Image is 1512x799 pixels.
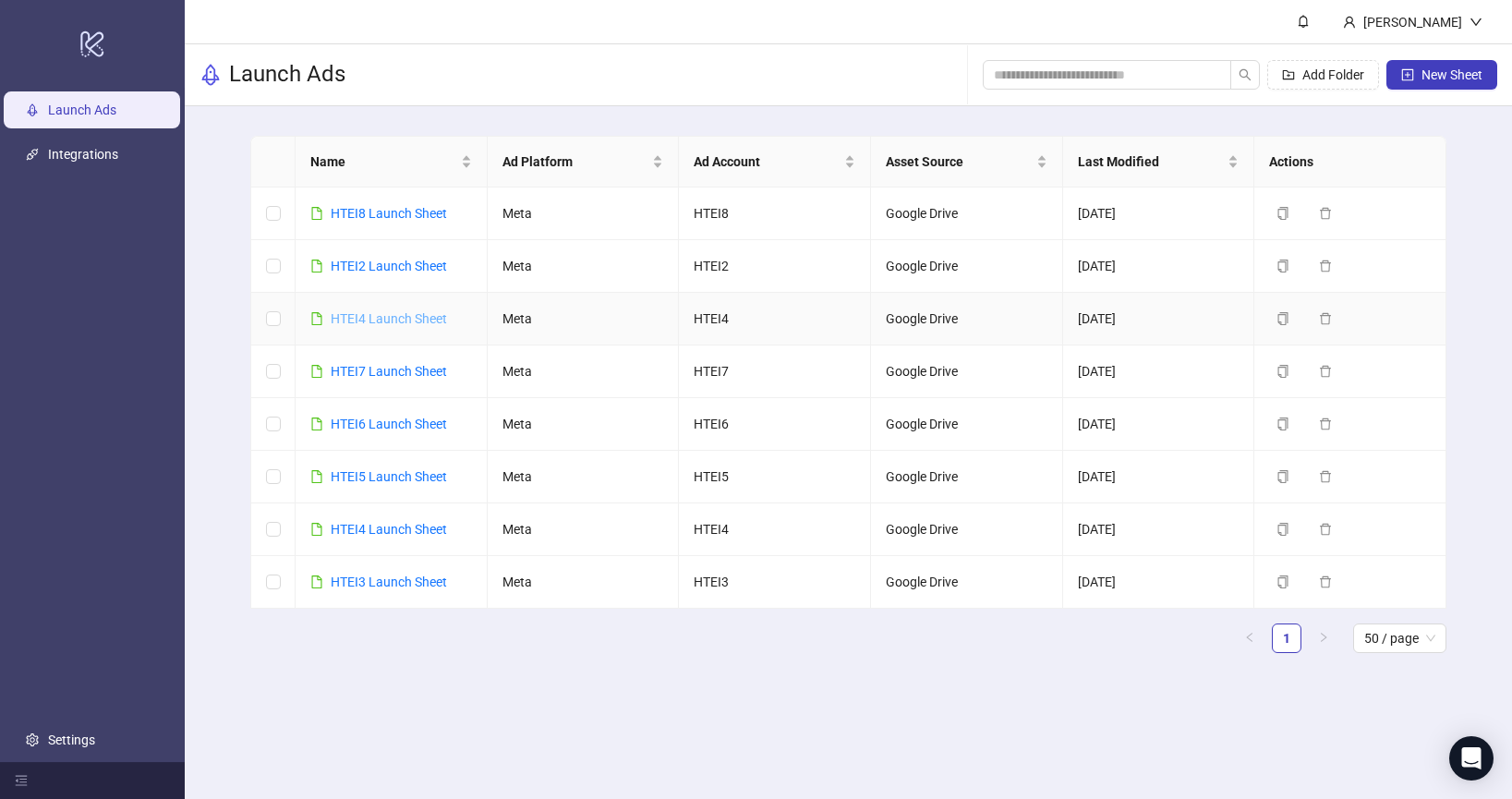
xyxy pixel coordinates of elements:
span: copy [1276,470,1289,483]
td: HTEI3 [679,556,871,609]
a: HTEI2 Launch Sheet [331,259,447,273]
span: copy [1276,312,1289,325]
td: HTEI2 [679,240,871,293]
th: Ad Platform [488,137,680,188]
span: Ad Account [694,151,841,172]
td: Meta [488,451,680,503]
td: Google Drive [871,345,1063,398]
span: rocket [200,64,222,86]
h3: Launch Ads [229,60,345,90]
div: Page Size [1353,623,1446,653]
span: copy [1276,418,1289,430]
span: file [310,523,323,536]
span: Name [310,151,457,172]
td: [DATE] [1063,398,1255,451]
td: [DATE] [1063,451,1255,503]
td: [DATE] [1063,188,1255,240]
span: delete [1319,260,1332,272]
td: HTEI6 [679,398,871,451]
li: Next Page [1309,623,1338,653]
td: Meta [488,556,680,609]
span: copy [1276,575,1289,588]
span: delete [1319,575,1332,588]
span: delete [1319,207,1332,220]
div: [PERSON_NAME] [1356,12,1470,32]
td: Google Drive [871,188,1063,240]
td: HTEI5 [679,451,871,503]
a: HTEI7 Launch Sheet [331,364,447,379]
span: delete [1319,365,1332,378]
a: Integrations [48,147,118,162]
span: folder-add [1282,68,1295,81]
span: copy [1276,207,1289,220]
span: file [310,418,323,430]
span: search [1239,68,1252,81]
td: HTEI7 [679,345,871,398]
td: Google Drive [871,451,1063,503]
span: Ad Platform [502,151,649,172]
span: bell [1297,15,1310,28]
a: Settings [48,732,95,747]
th: Actions [1254,137,1446,188]
a: Launch Ads [48,103,116,117]
a: HTEI4 Launch Sheet [331,311,447,326]
span: left [1244,632,1255,643]
button: left [1235,623,1264,653]
button: New Sheet [1386,60,1497,90]
td: [DATE] [1063,240,1255,293]
span: file [310,575,323,588]
li: Previous Page [1235,623,1264,653]
span: delete [1319,312,1332,325]
td: Google Drive [871,503,1063,556]
td: Meta [488,188,680,240]
span: New Sheet [1421,67,1482,82]
th: Ad Account [679,137,871,188]
td: Meta [488,503,680,556]
span: Asset Source [886,151,1033,172]
td: [DATE] [1063,293,1255,345]
td: Google Drive [871,240,1063,293]
span: user [1343,16,1356,29]
div: Open Intercom Messenger [1449,736,1494,781]
button: right [1309,623,1338,653]
a: HTEI5 Launch Sheet [331,469,447,484]
button: Add Folder [1267,60,1379,90]
span: copy [1276,365,1289,378]
td: HTEI4 [679,293,871,345]
span: delete [1319,470,1332,483]
a: 1 [1273,624,1300,652]
td: [DATE] [1063,503,1255,556]
span: delete [1319,523,1332,536]
a: HTEI8 Launch Sheet [331,206,447,221]
th: Name [296,137,488,188]
th: Asset Source [871,137,1063,188]
span: down [1470,16,1482,29]
span: delete [1319,418,1332,430]
td: HTEI8 [679,188,871,240]
a: HTEI4 Launch Sheet [331,522,447,537]
span: 50 / page [1364,624,1435,652]
a: HTEI6 Launch Sheet [331,417,447,431]
td: HTEI4 [679,503,871,556]
a: HTEI3 Launch Sheet [331,575,447,589]
span: Add Folder [1302,67,1364,82]
span: copy [1276,260,1289,272]
td: [DATE] [1063,556,1255,609]
span: menu-fold [15,774,28,787]
td: [DATE] [1063,345,1255,398]
td: Meta [488,240,680,293]
span: file [310,365,323,378]
span: Last Modified [1078,151,1225,172]
td: Google Drive [871,556,1063,609]
span: file [310,470,323,483]
td: Meta [488,345,680,398]
span: plus-square [1401,68,1414,81]
td: Google Drive [871,398,1063,451]
span: file [310,312,323,325]
span: file [310,260,323,272]
td: Meta [488,293,680,345]
span: copy [1276,523,1289,536]
td: Google Drive [871,293,1063,345]
span: right [1318,632,1329,643]
span: file [310,207,323,220]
